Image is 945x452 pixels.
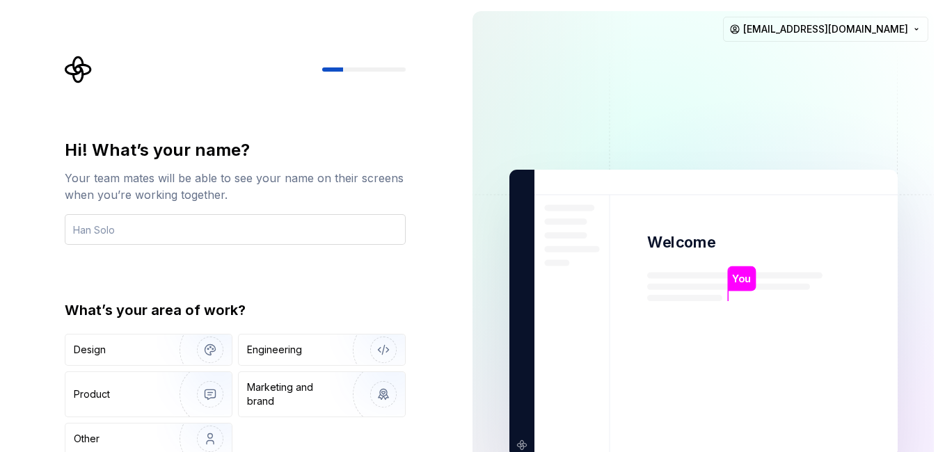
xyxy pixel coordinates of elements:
span: [EMAIL_ADDRESS][DOMAIN_NAME] [743,22,908,36]
div: Other [74,432,100,446]
div: Engineering [247,343,302,357]
svg: Supernova Logo [65,56,93,83]
input: Han Solo [65,214,406,245]
p: You [732,271,751,286]
div: Your team mates will be able to see your name on their screens when you’re working together. [65,170,406,203]
div: Hi! What’s your name? [65,139,406,161]
div: Design [74,343,106,357]
button: [EMAIL_ADDRESS][DOMAIN_NAME] [723,17,928,42]
p: Welcome [647,232,715,252]
div: What’s your area of work? [65,300,406,320]
div: Product [74,387,110,401]
div: Marketing and brand [247,380,341,408]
